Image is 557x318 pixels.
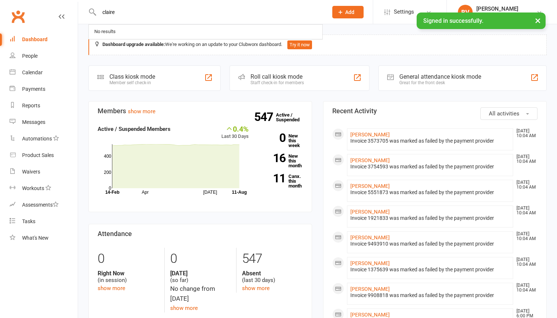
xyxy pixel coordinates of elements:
time: [DATE] 10:04 AM [513,257,537,267]
div: Invoice 9493910 was marked as failed by the payment provider [350,241,510,247]
a: Dashboard [10,31,78,48]
div: Calendar [22,69,43,75]
div: Roll call kiosk mode [251,73,304,80]
strong: 11 [260,173,285,184]
a: [PERSON_NAME] [350,132,390,137]
div: (so far) [170,270,231,284]
a: Reports [10,97,78,114]
a: show more [98,285,125,292]
div: Member self check-in [109,80,155,85]
strong: [DATE] [170,270,231,277]
a: Messages [10,114,78,131]
h3: Members [98,107,303,115]
strong: 16 [260,153,285,164]
div: Messages [22,119,45,125]
strong: Dashboard upgrade available: [102,42,165,47]
a: [PERSON_NAME] [350,312,390,318]
a: [PERSON_NAME] [350,209,390,215]
div: 0 [98,248,159,270]
div: [PERSON_NAME] [476,6,518,12]
a: Waivers [10,164,78,180]
div: Workouts [22,185,44,191]
a: Payments [10,81,78,97]
time: [DATE] 10:04 AM [513,180,537,190]
div: Class kiosk mode [109,73,155,80]
div: PUMPT 24/7 [476,12,518,19]
div: Dashboard [22,36,48,42]
a: 11Canx. this month [260,174,303,188]
time: [DATE] 10:04 AM [513,129,537,138]
div: Staff check-in for members [251,80,304,85]
div: Tasks [22,218,35,224]
time: [DATE] 10:04 AM [513,283,537,293]
div: Invoice 9908818 was marked as failed by the payment provider [350,292,510,299]
strong: Active / Suspended Members [98,126,171,132]
div: 0.4% [221,125,249,133]
div: Invoice 3754593 was marked as failed by the payment provider [350,164,510,170]
a: Clubworx [9,7,27,26]
button: Try it now [287,40,312,49]
a: What's New [10,230,78,246]
span: All activities [489,110,519,117]
a: show more [242,285,270,292]
time: [DATE] 10:04 AM [513,154,537,164]
div: Invoice 1375639 was marked as failed by the payment provider [350,267,510,273]
div: What's New [22,235,49,241]
a: Assessments [10,197,78,213]
div: (last 30 days) [242,270,303,284]
a: show more [128,108,155,115]
button: All activities [480,107,537,120]
span: Add [345,9,354,15]
a: show more [170,305,198,311]
a: [PERSON_NAME] [350,260,390,266]
a: Product Sales [10,147,78,164]
div: (in session) [98,270,159,284]
div: Automations [22,136,52,142]
div: Invoice 1921833 was marked as failed by the payment provider [350,215,510,221]
div: Waivers [22,169,40,175]
div: Invoice 3573705 was marked as failed by the payment provider [350,138,510,144]
input: Search... [97,7,323,17]
strong: Right Now [98,270,159,277]
a: [PERSON_NAME] [350,157,390,163]
h3: Recent Activity [332,107,537,115]
div: We're working on an update to your Clubworx dashboard. [88,35,547,55]
a: Automations [10,131,78,147]
h3: Attendance [98,230,303,237]
div: 0 [170,248,231,270]
div: Invoice 5551873 was marked as failed by the payment provider [350,189,510,196]
a: 16New this month [260,154,303,168]
time: [DATE] 10:04 AM [513,232,537,241]
div: No results [92,26,118,37]
div: No change from [DATE] [170,284,231,304]
a: [PERSON_NAME] [350,286,390,292]
div: Product Sales [22,152,54,158]
a: [PERSON_NAME] [350,235,390,240]
div: Payments [22,86,45,92]
div: 547 [242,248,303,270]
a: Calendar [10,64,78,81]
div: People [22,53,38,59]
span: Signed in successfully. [423,17,483,24]
button: × [531,12,544,28]
div: BV [458,5,473,19]
a: People [10,48,78,64]
time: [DATE] 10:04 AM [513,206,537,215]
div: Last 30 Days [221,125,249,140]
a: Tasks [10,213,78,230]
strong: Absent [242,270,303,277]
span: Settings [394,4,414,20]
div: General attendance kiosk mode [399,73,481,80]
a: [PERSON_NAME] [350,183,390,189]
strong: 0 [260,132,285,143]
a: Workouts [10,180,78,197]
a: 547Active / Suspended [276,107,308,128]
button: Add [332,6,364,18]
strong: 547 [254,111,276,122]
div: Assessments [22,202,59,208]
div: Reports [22,103,40,108]
a: 0New this week [260,133,303,148]
div: Great for the front desk [399,80,481,85]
